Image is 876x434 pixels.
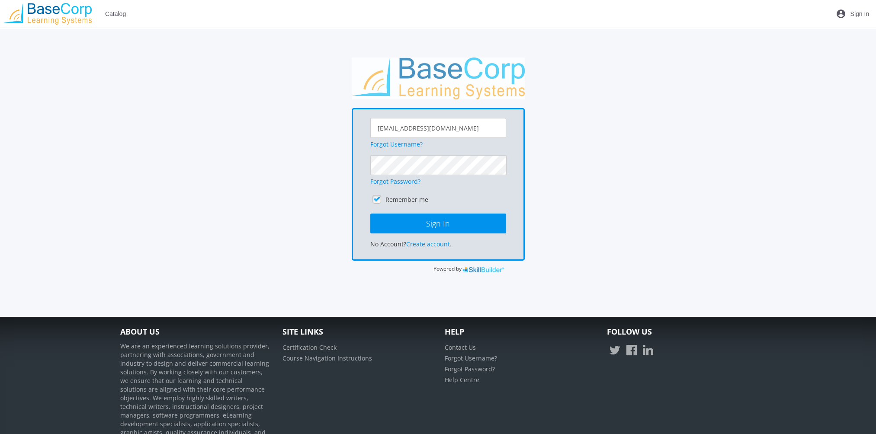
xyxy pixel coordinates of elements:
[105,6,126,22] span: Catalog
[406,240,450,248] a: Create account
[370,240,452,248] span: No Account? .
[445,343,476,351] a: Contact Us
[370,140,423,148] a: Forgot Username?
[120,328,270,336] h4: About Us
[445,376,479,384] a: Help Centre
[282,354,372,362] a: Course Navigation Instructions
[607,328,756,336] h4: Follow Us
[445,328,594,336] h4: Help
[445,365,495,373] a: Forgot Password?
[462,265,505,274] img: SkillBuilder
[433,265,461,273] span: Powered by
[282,343,337,351] a: Certification Check
[370,177,420,185] a: Forgot Password?
[370,118,506,138] input: Username
[850,6,869,22] span: Sign In
[445,354,497,362] a: Forgot Username?
[282,328,432,336] h4: Site Links
[370,214,506,233] button: Sign In
[385,195,428,204] label: Remember me
[836,9,846,19] mat-icon: account_circle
